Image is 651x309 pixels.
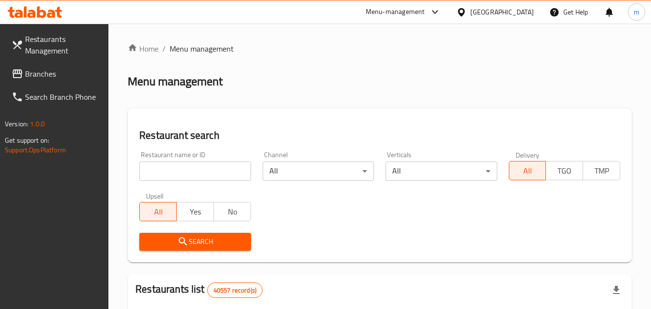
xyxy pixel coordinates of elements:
button: TMP [583,161,620,180]
div: Total records count [207,282,263,298]
h2: Menu management [128,74,223,89]
button: Search [139,233,251,251]
span: All [144,205,173,219]
input: Search for restaurant name or ID.. [139,161,251,181]
h2: Restaurants list [135,282,263,298]
button: All [139,202,177,221]
a: Branches [4,62,109,85]
span: Restaurants Management [25,33,101,56]
span: Get support on: [5,134,49,147]
span: Search [147,236,243,248]
label: Upsell [146,192,164,199]
div: Menu-management [366,6,425,18]
label: Delivery [516,151,540,158]
span: No [218,205,247,219]
div: [GEOGRAPHIC_DATA] [470,7,534,17]
span: Branches [25,68,101,80]
span: Yes [181,205,210,219]
nav: breadcrumb [128,43,632,54]
li: / [162,43,166,54]
h2: Restaurant search [139,128,620,143]
a: Support.OpsPlatform [5,144,66,156]
a: Search Branch Phone [4,85,109,108]
span: Menu management [170,43,234,54]
span: Version: [5,118,28,130]
button: All [509,161,546,180]
a: Restaurants Management [4,27,109,62]
span: m [634,7,639,17]
button: TGO [545,161,583,180]
span: TGO [550,164,579,178]
div: All [263,161,374,181]
div: Export file [605,279,628,302]
span: 40557 record(s) [208,286,262,295]
span: 1.0.0 [30,118,45,130]
span: All [513,164,543,178]
span: Search Branch Phone [25,91,101,103]
span: TMP [587,164,616,178]
button: No [213,202,251,221]
div: All [385,161,497,181]
button: Yes [176,202,214,221]
a: Home [128,43,159,54]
